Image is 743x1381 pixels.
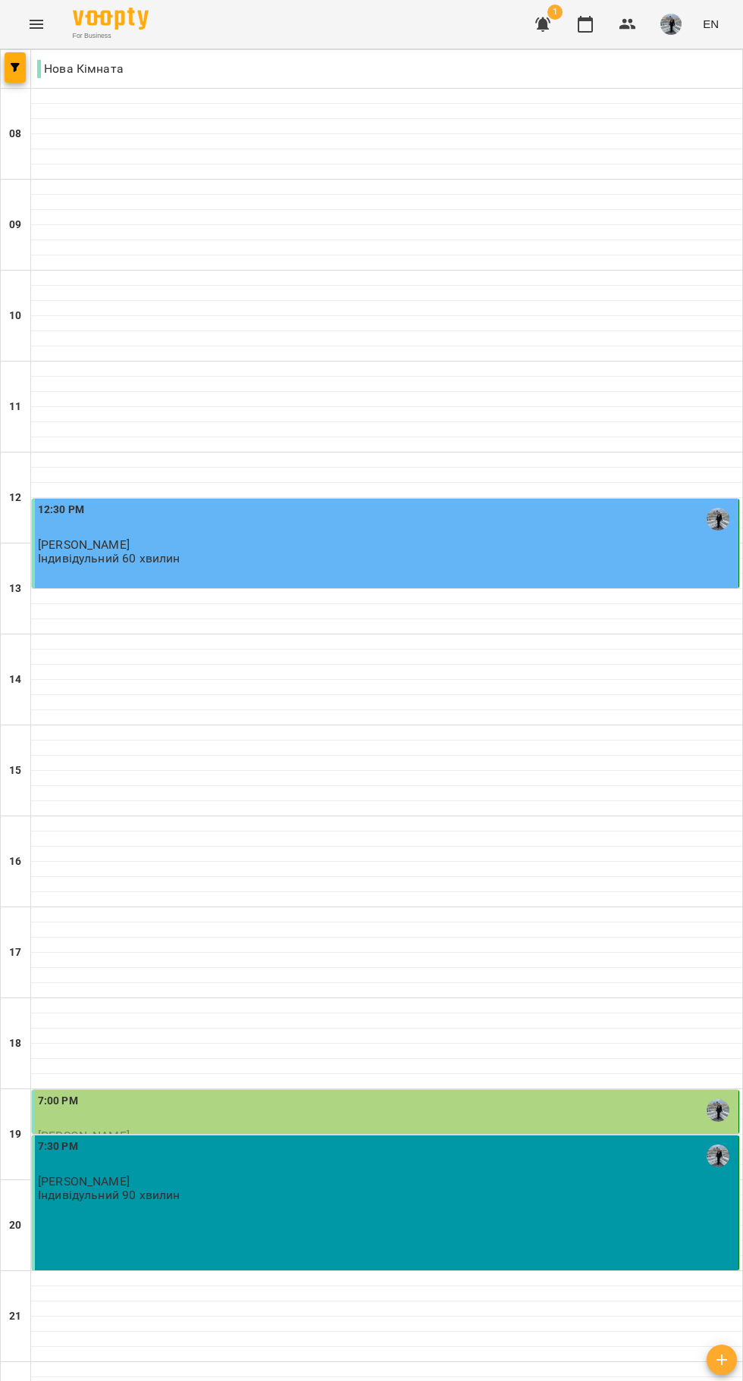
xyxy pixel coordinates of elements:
[703,16,719,32] span: EN
[9,217,21,233] h6: 09
[38,552,180,565] p: Індивідульний 60 хвилин
[9,1035,21,1052] h6: 18
[38,1138,78,1155] label: 7:30 PM
[9,308,21,324] h6: 10
[697,10,725,38] button: EN
[9,1308,21,1325] h6: 21
[9,399,21,415] h6: 11
[9,1217,21,1234] h6: 20
[9,126,21,142] h6: 08
[9,490,21,506] h6: 12
[547,5,563,20] span: 1
[9,853,21,870] h6: 16
[37,60,124,78] p: Нова Кімната
[73,8,149,30] img: Voopty Logo
[9,944,21,961] h6: 17
[707,1099,729,1122] img: Анастасія Сахно
[707,508,729,531] img: Анастасія Сахно
[9,581,21,597] h6: 13
[38,1093,78,1110] label: 7:00 PM
[9,1126,21,1143] h6: 19
[660,14,682,35] img: 6c0c5be299279ab29028c72f04539b29.jpg
[38,1174,130,1188] span: [PERSON_NAME]
[707,1145,729,1167] img: Анастасія Сахно
[18,6,55,42] button: Menu
[38,1129,130,1143] span: [PERSON_NAME]
[73,31,149,41] span: For Business
[38,1188,180,1201] p: Індивідульний 90 хвилин
[38,537,130,552] span: [PERSON_NAME]
[707,1345,737,1375] button: Add lesson
[9,763,21,779] h6: 15
[38,502,84,518] label: 12:30 PM
[9,672,21,688] h6: 14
